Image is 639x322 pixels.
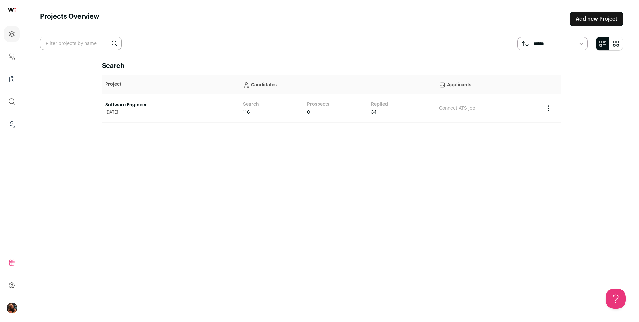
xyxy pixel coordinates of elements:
a: Company Lists [4,71,20,87]
p: Applicants [439,78,538,91]
p: Project [105,81,236,88]
a: Projects [4,26,20,42]
a: Prospects [307,101,329,108]
button: Project Actions [544,104,552,112]
input: Filter projects by name [40,37,122,50]
span: [DATE] [105,110,236,115]
a: Replied [371,101,388,108]
img: wellfound-shorthand-0d5821cbd27db2630d0214b213865d53afaa358527fdda9d0ea32b1df1b89c2c.svg [8,8,16,12]
a: Add new Project [570,12,623,26]
a: Connect ATS job [439,106,475,111]
iframe: Help Scout Beacon - Open [606,289,626,309]
a: Company and ATS Settings [4,49,20,65]
span: 116 [243,109,250,116]
span: 34 [371,109,377,116]
span: 0 [307,109,310,116]
h2: Search [102,61,561,71]
a: Software Engineer [105,102,236,108]
h1: Projects Overview [40,12,99,26]
button: Open dropdown [7,303,17,313]
a: Leads (Backoffice) [4,116,20,132]
a: Search [243,101,259,108]
img: 13968079-medium_jpg [7,303,17,313]
p: Candidates [243,78,432,91]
